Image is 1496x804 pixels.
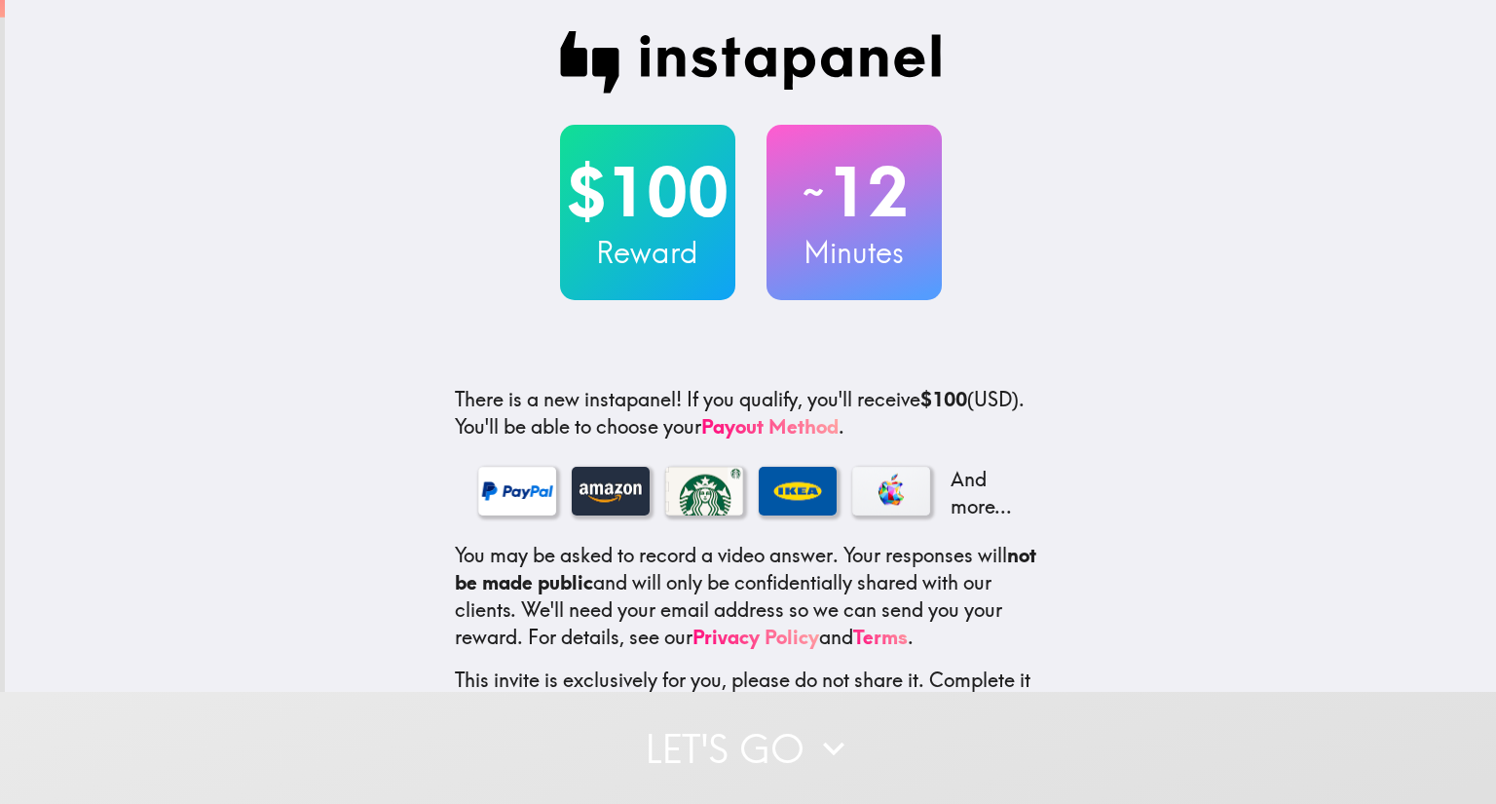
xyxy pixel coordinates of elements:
[853,625,908,649] a: Terms
[560,232,735,273] h3: Reward
[692,625,819,649] a: Privacy Policy
[701,414,839,439] a: Payout Method
[455,667,1047,721] p: This invite is exclusively for you, please do not share it. Complete it soon because spots are li...
[455,386,1047,440] p: If you qualify, you'll receive (USD) . You'll be able to choose your .
[455,387,682,411] span: There is a new instapanel!
[920,387,967,411] b: $100
[560,31,942,94] img: Instapanel
[946,466,1024,520] p: And more...
[767,232,942,273] h3: Minutes
[767,152,942,232] h2: 12
[800,163,827,221] span: ~
[560,152,735,232] h2: $100
[455,542,1047,651] p: You may be asked to record a video answer. Your responses will and will only be confidentially sh...
[455,543,1036,594] b: not be made public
